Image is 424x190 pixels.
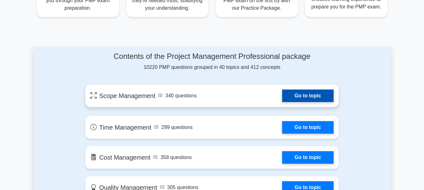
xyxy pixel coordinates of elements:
[282,121,334,134] a: Go to topic
[282,151,334,164] a: Go to topic
[85,52,339,61] h4: Contents of the Project Management Professional package
[85,52,339,71] div: 10220 PMP questions grouped in 40 topics and 412 concepts
[282,90,334,102] a: Go to topic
